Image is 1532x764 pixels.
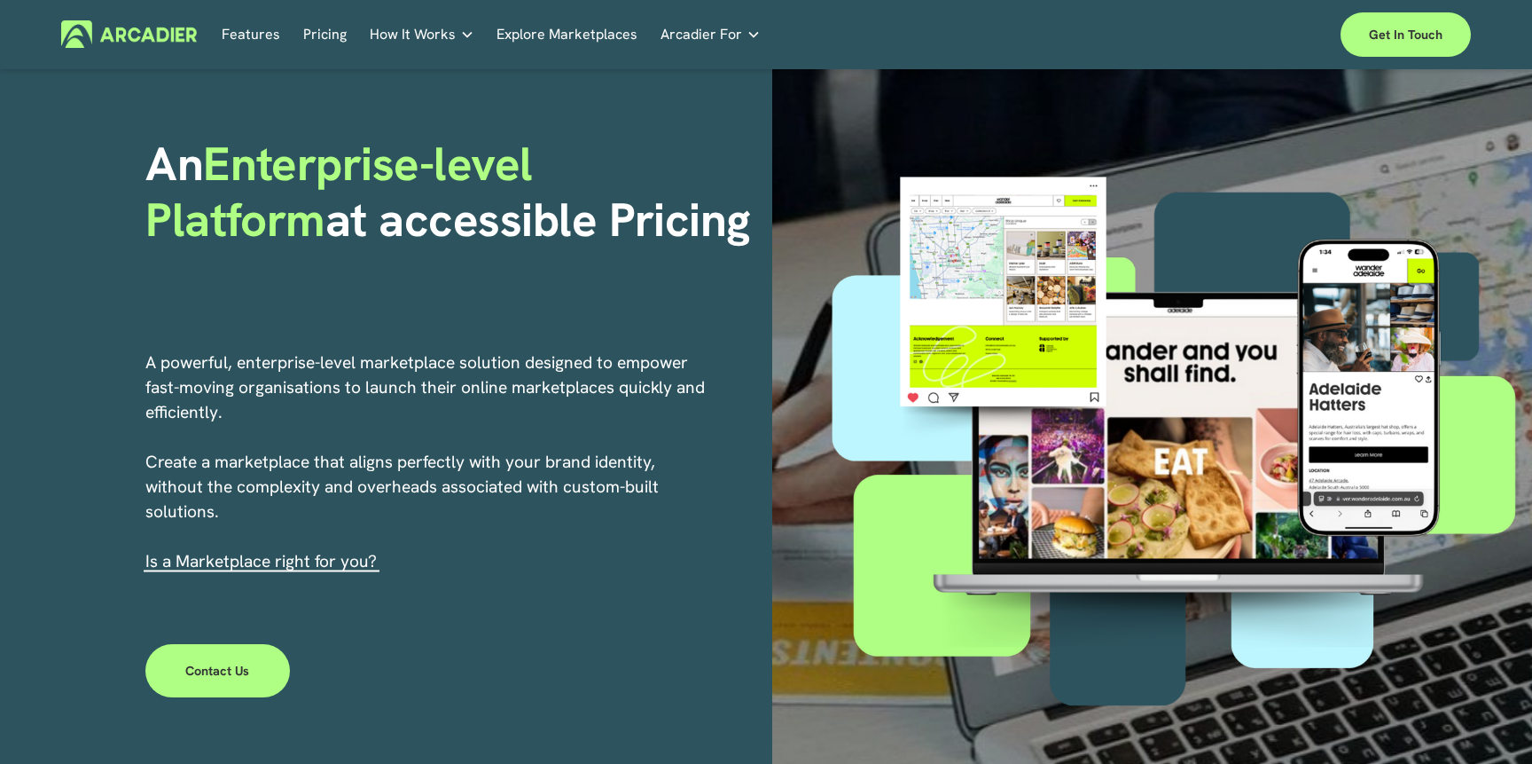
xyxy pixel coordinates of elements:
[496,20,637,48] a: Explore Marketplaces
[370,22,456,47] span: How It Works
[1340,12,1471,57] a: Get in touch
[145,133,544,249] span: Enterprise-level Platform
[303,20,347,48] a: Pricing
[660,22,742,47] span: Arcadier For
[660,20,761,48] a: folder dropdown
[145,644,290,697] a: Contact Us
[145,550,377,572] span: I
[145,350,707,574] p: A powerful, enterprise-level marketplace solution designed to empower fast-moving organisations t...
[1443,679,1532,764] iframe: Chat Widget
[150,550,377,572] a: s a Marketplace right for you?
[370,20,474,48] a: folder dropdown
[222,20,280,48] a: Features
[145,137,760,248] h1: An at accessible Pricing
[61,20,197,48] img: Arcadier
